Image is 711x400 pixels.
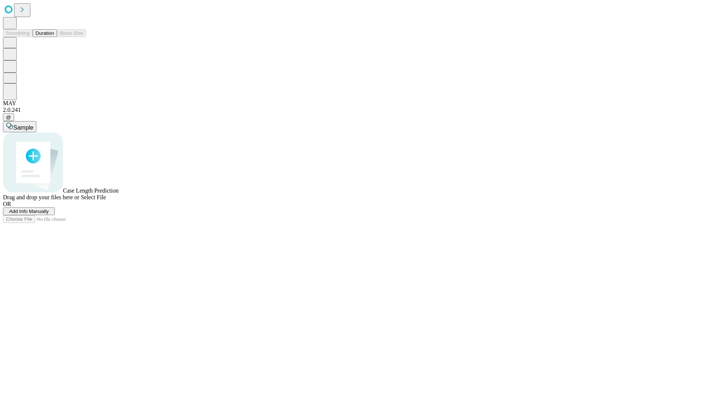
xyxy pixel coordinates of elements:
[3,201,11,207] span: OR
[3,29,33,37] button: Smoothing
[3,194,79,200] span: Drag and drop your files here or
[9,209,49,214] span: Add Info Manually
[3,107,708,113] div: 2.0.241
[3,100,708,107] div: MAY
[3,207,55,215] button: Add Info Manually
[13,124,33,131] span: Sample
[3,113,14,121] button: @
[3,121,36,132] button: Sample
[6,114,11,120] span: @
[57,29,86,37] button: Block Size
[81,194,106,200] span: Select File
[63,187,118,194] span: Case Length Prediction
[33,29,57,37] button: Duration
